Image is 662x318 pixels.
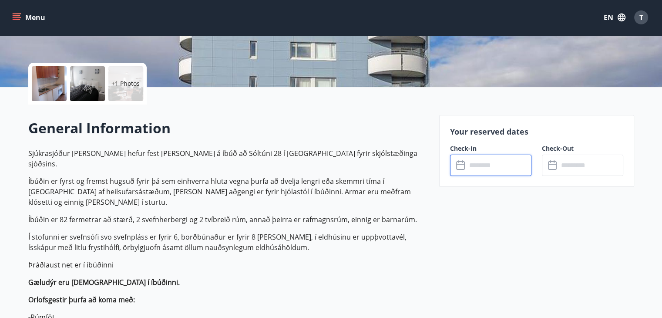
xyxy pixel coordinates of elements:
[28,118,429,138] h2: General Information
[10,10,49,25] button: menu
[28,232,429,253] p: Í stofunni er svefnsófi svo svefnpláss er fyrir 6, borðbúnaður er fyrir 8 [PERSON_NAME], í eldhús...
[542,144,623,153] label: Check-Out
[28,295,135,304] strong: Orlofsgestir þurfa að koma með:
[631,7,652,28] button: T
[28,148,429,169] p: Sjúkrasjóður [PERSON_NAME] hefur fest [PERSON_NAME] á íbúð að Sóltúni 28 í [GEOGRAPHIC_DATA] fyri...
[450,144,531,153] label: Check-In
[28,260,429,270] p: Þráðlaust net er í íbúðinni
[28,176,429,207] p: Íbúðin er fyrst og fremst hugsuð fyrir þá sem einhverra hluta vegna þurfa að dvelja lengri eða sk...
[28,277,180,287] strong: Gæludýr eru [DEMOGRAPHIC_DATA] í íbúðinni.
[111,79,140,88] p: +1 Photos
[600,10,629,25] button: EN
[639,13,643,22] span: T
[450,126,623,137] p: Your reserved dates
[28,214,429,225] p: Íbúðin er 82 fermetrar að stærð, 2 svefnherbergi og 2 tvíbreið rúm, annað þeirra er rafmagnsrúm, ...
